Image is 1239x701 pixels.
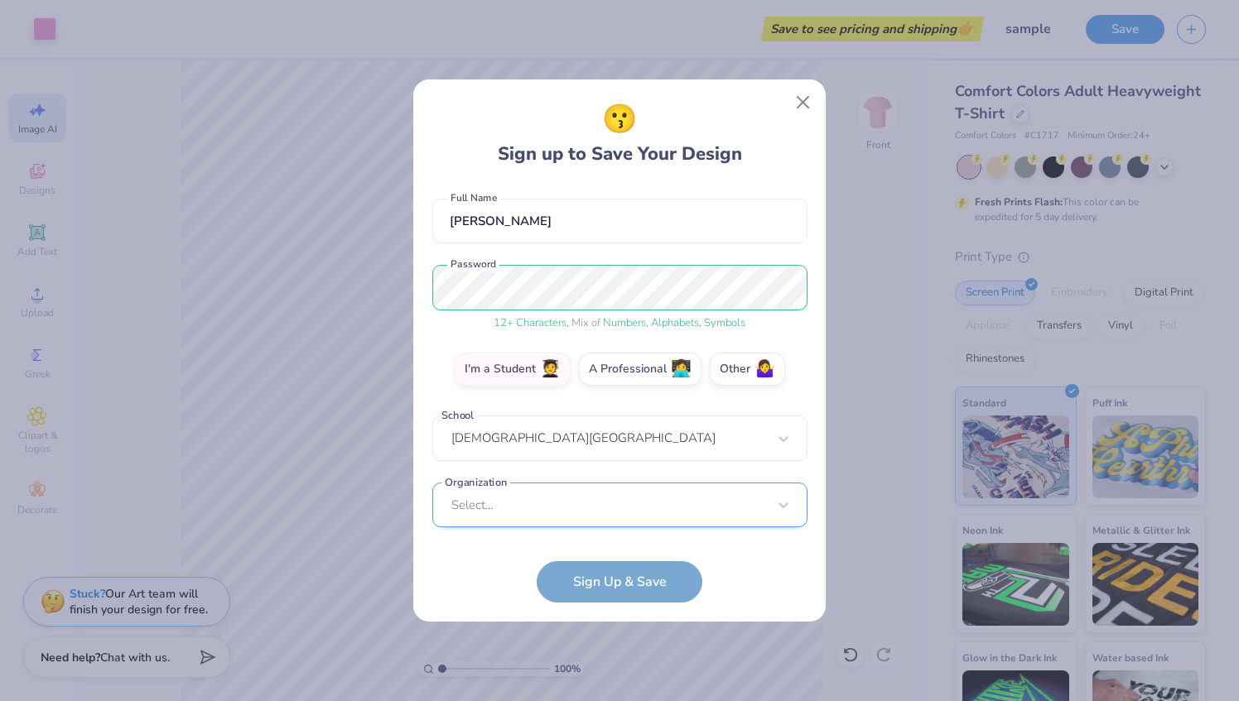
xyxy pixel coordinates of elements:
[455,353,571,386] label: I'm a Student
[671,360,692,379] span: 👩‍💻
[540,360,561,379] span: 🧑‍🎓
[788,87,819,118] button: Close
[441,474,509,490] label: Organization
[439,408,477,424] label: School
[603,315,646,330] span: Numbers
[579,353,701,386] label: A Professional
[704,315,745,330] span: Symbols
[494,315,566,330] span: 12 + Characters
[498,98,742,168] div: Sign up to Save Your Design
[710,353,785,386] label: Other
[754,360,775,379] span: 🤷‍♀️
[651,315,699,330] span: Alphabets
[602,98,637,141] span: 😗
[432,315,808,332] div: , Mix of , ,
